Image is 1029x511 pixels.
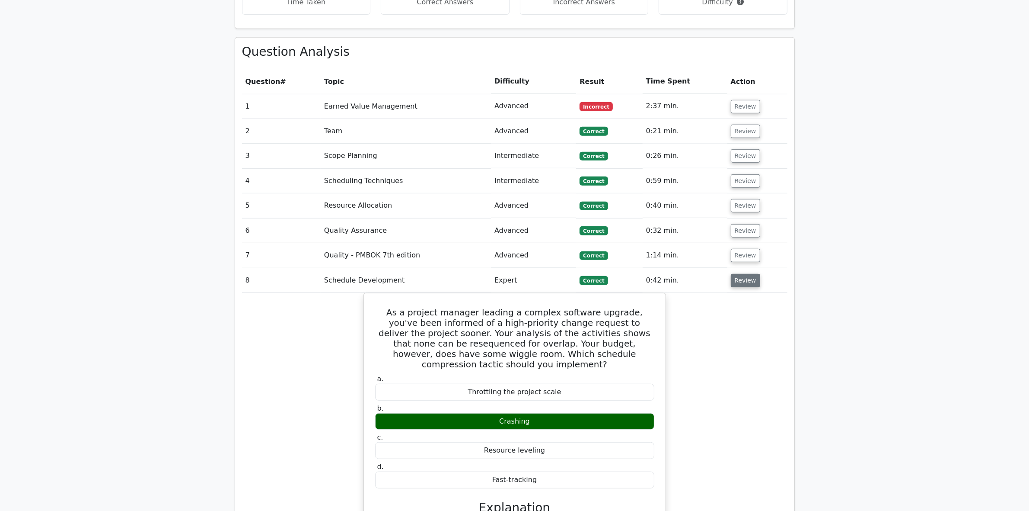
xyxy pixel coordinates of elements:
[377,463,384,471] span: d.
[242,169,321,193] td: 4
[321,193,491,218] td: Resource Allocation
[580,102,613,111] span: Incorrect
[491,219,576,243] td: Advanced
[731,199,760,212] button: Review
[377,375,384,383] span: a.
[731,125,760,138] button: Review
[491,268,576,293] td: Expert
[491,94,576,119] td: Advanced
[321,69,491,94] th: Topic
[491,69,576,94] th: Difficulty
[321,94,491,119] td: Earned Value Management
[321,119,491,144] td: Team
[242,193,321,218] td: 5
[643,243,727,268] td: 1:14 min.
[377,433,383,441] span: c.
[242,219,321,243] td: 6
[491,169,576,193] td: Intermediate
[643,169,727,193] td: 0:59 min.
[375,384,654,401] div: Throttling the project scale
[643,119,727,144] td: 0:21 min.
[242,45,787,59] h3: Question Analysis
[375,413,654,430] div: Crashing
[643,268,727,293] td: 0:42 min.
[242,119,321,144] td: 2
[731,174,760,188] button: Review
[491,193,576,218] td: Advanced
[321,268,491,293] td: Schedule Development
[643,144,727,168] td: 0:26 min.
[731,274,760,287] button: Review
[242,243,321,268] td: 7
[731,149,760,163] button: Review
[643,219,727,243] td: 0:32 min.
[731,249,760,262] button: Review
[580,251,608,260] span: Correct
[643,94,727,119] td: 2:37 min.
[643,69,727,94] th: Time Spent
[375,472,654,489] div: Fast-tracking
[374,307,655,370] h5: As a project manager leading a complex software upgrade, you've been informed of a high-priority ...
[580,276,608,285] span: Correct
[245,77,280,86] span: Question
[321,243,491,268] td: Quality - PMBOK 7th edition
[491,243,576,268] td: Advanced
[580,202,608,210] span: Correct
[321,219,491,243] td: Quality Assurance
[377,404,384,412] span: b.
[576,69,643,94] th: Result
[643,193,727,218] td: 0:40 min.
[491,144,576,168] td: Intermediate
[580,152,608,161] span: Correct
[727,69,787,94] th: Action
[580,177,608,185] span: Correct
[580,226,608,235] span: Correct
[242,94,321,119] td: 1
[580,127,608,135] span: Correct
[731,100,760,113] button: Review
[242,69,321,94] th: #
[321,169,491,193] td: Scheduling Techniques
[321,144,491,168] td: Scope Planning
[242,144,321,168] td: 3
[242,268,321,293] td: 8
[731,224,760,238] button: Review
[491,119,576,144] td: Advanced
[375,442,654,459] div: Resource leveling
